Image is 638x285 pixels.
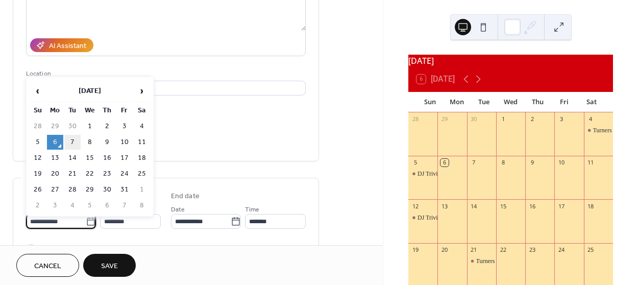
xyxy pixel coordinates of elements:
[82,119,98,134] td: 1
[440,159,448,167] div: 6
[171,191,200,202] div: End date
[99,182,115,197] td: 30
[49,41,86,52] div: AI Assistant
[64,182,81,197] td: 28
[116,198,133,213] td: 7
[30,119,46,134] td: 28
[528,202,536,210] div: 16
[99,198,115,213] td: 6
[408,170,437,178] div: DJ Trivia
[116,103,133,118] th: Fr
[101,261,118,272] span: Save
[418,170,440,178] div: DJ Trivia
[416,92,444,112] div: Sun
[47,182,63,197] td: 27
[497,92,524,112] div: Wed
[82,198,98,213] td: 5
[584,126,613,135] div: Turners Men's Golf League Banquet
[134,167,150,181] td: 25
[470,202,478,210] div: 14
[116,135,133,150] td: 10
[30,81,45,101] span: ‹
[116,182,133,197] td: 31
[470,115,478,123] div: 30
[83,254,136,277] button: Save
[99,135,115,150] td: 9
[440,115,448,123] div: 29
[408,213,437,222] div: DJ Trivia
[82,135,98,150] td: 8
[64,103,81,118] th: Tu
[557,202,565,210] div: 17
[499,246,507,254] div: 22
[587,246,595,254] div: 25
[99,151,115,165] td: 16
[82,151,98,165] td: 15
[34,261,61,272] span: Cancel
[134,182,150,197] td: 1
[47,80,133,102] th: [DATE]
[528,246,536,254] div: 23
[99,167,115,181] td: 23
[16,254,79,277] button: Cancel
[499,159,507,167] div: 8
[116,151,133,165] td: 17
[30,151,46,165] td: 12
[499,115,507,123] div: 1
[26,68,304,79] div: Location
[134,81,150,101] span: ›
[171,204,185,215] span: Date
[524,92,551,112] div: Thu
[557,159,565,167] div: 10
[587,202,595,210] div: 18
[578,92,605,112] div: Sat
[557,115,565,123] div: 3
[82,103,98,118] th: We
[38,242,56,253] span: All day
[64,151,81,165] td: 14
[134,135,150,150] td: 11
[408,55,613,67] div: [DATE]
[82,182,98,197] td: 29
[30,167,46,181] td: 19
[470,92,497,112] div: Tue
[47,167,63,181] td: 20
[476,257,530,266] div: Turners Club Meeting
[64,135,81,150] td: 7
[557,246,565,254] div: 24
[30,198,46,213] td: 2
[99,119,115,134] td: 2
[245,204,259,215] span: Time
[440,246,448,254] div: 20
[134,103,150,118] th: Sa
[440,202,448,210] div: 13
[418,213,440,222] div: DJ Trivia
[116,167,133,181] td: 24
[47,151,63,165] td: 13
[47,135,63,150] td: 6
[470,246,478,254] div: 21
[587,115,595,123] div: 4
[411,115,419,123] div: 28
[30,135,46,150] td: 5
[444,92,471,112] div: Mon
[134,198,150,213] td: 8
[411,246,419,254] div: 19
[528,115,536,123] div: 2
[411,159,419,167] div: 5
[134,119,150,134] td: 4
[116,119,133,134] td: 3
[64,198,81,213] td: 4
[467,257,496,266] div: Turners Club Meeting
[47,103,63,118] th: Mo
[528,159,536,167] div: 9
[587,159,595,167] div: 11
[470,159,478,167] div: 7
[82,167,98,181] td: 22
[64,119,81,134] td: 30
[134,151,150,165] td: 18
[30,103,46,118] th: Su
[499,202,507,210] div: 15
[64,167,81,181] td: 21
